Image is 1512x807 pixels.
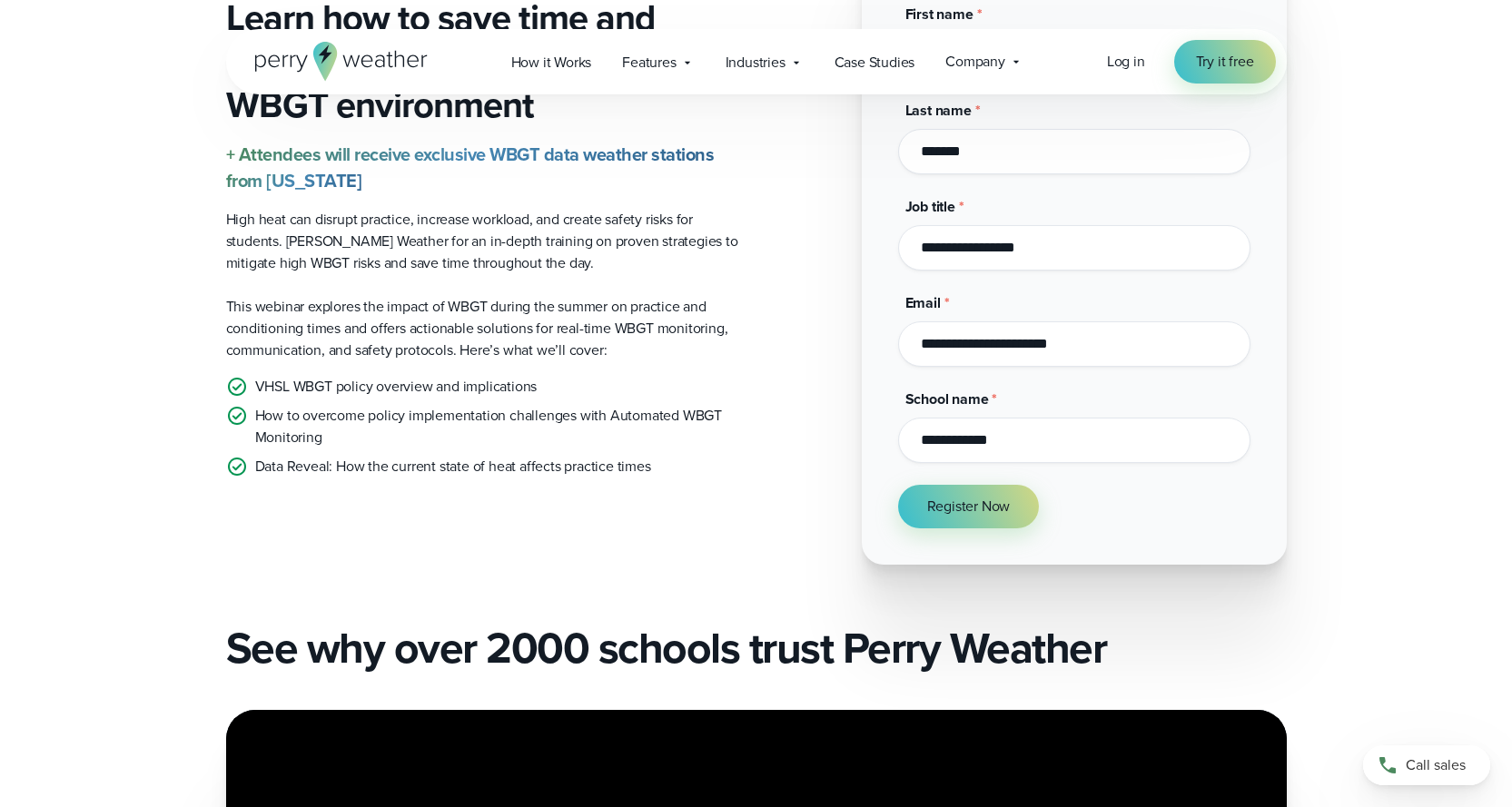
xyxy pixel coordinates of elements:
button: Register Now [898,485,1040,528]
p: How to overcome policy implementation challenges with Automated WBGT Monitoring [255,405,742,448]
span: Company [945,51,1005,73]
span: How it Works [511,52,592,74]
span: Last name [905,100,972,121]
span: Features [622,52,676,74]
p: This webinar explores the impact of WBGT during the summer on practice and conditioning times and... [226,296,742,361]
p: Data Reveal: How the current state of heat affects practice times [255,456,651,477]
a: Try it free [1174,40,1276,84]
span: First name [905,4,973,25]
a: Log in [1107,51,1145,73]
p: High heat can disrupt practice, increase workload, and create safety risks for students. [PERSON_... [226,209,742,274]
span: Industries [726,52,786,74]
a: Call sales [1363,745,1490,785]
span: Log in [1107,51,1145,72]
p: VHSL WBGT policy overview and implications [255,376,538,398]
a: Case Studies [819,44,931,81]
span: Email [905,292,941,313]
span: Job title [905,196,955,217]
h2: See why over 2000 schools trust Perry Weather [226,623,1287,674]
span: Case Studies [835,52,915,74]
span: Register Now [927,496,1011,517]
span: School name [905,389,989,409]
span: Try it free [1196,51,1254,73]
a: How it Works [496,44,608,81]
strong: + Attendees will receive exclusive WBGT data weather stations from [US_STATE] [226,141,715,194]
span: Call sales [1406,754,1466,776]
